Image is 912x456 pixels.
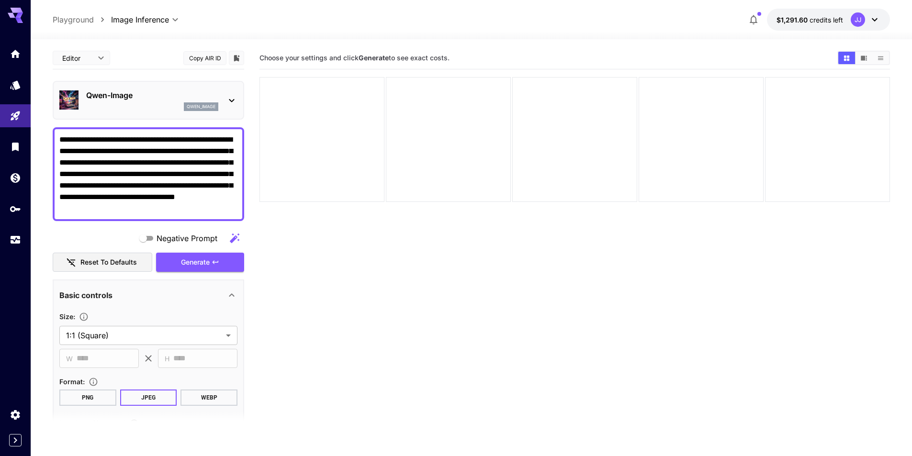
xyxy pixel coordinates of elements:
[837,51,890,65] div: Show images in grid viewShow images in video viewShow images in list view
[183,51,226,65] button: Copy AIR ID
[59,289,113,301] p: Basic controls
[10,141,21,153] div: Library
[59,312,75,321] span: Size :
[259,54,450,62] span: Choose your settings and click to see exact costs.
[120,389,177,406] button: JPEG
[59,284,237,307] div: Basic controls
[10,79,21,91] div: Models
[851,12,865,27] div: JJ
[359,54,389,62] b: Generate
[856,52,872,64] button: Show images in video view
[767,9,890,31] button: $1,291.60291JJ
[10,203,21,215] div: API Keys
[62,53,92,63] span: Editor
[810,16,843,24] span: credits left
[75,312,92,322] button: Adjust the dimensions of the generated image by specifying its width and height in pixels, or sel...
[165,353,169,364] span: H
[53,253,152,272] button: Reset to defaults
[66,330,222,341] span: 1:1 (Square)
[59,378,85,386] span: Format :
[10,409,21,421] div: Settings
[85,377,102,387] button: Choose the file format for the output image.
[10,172,21,184] div: Wallet
[53,14,111,25] nav: breadcrumb
[180,389,237,406] button: WEBP
[66,353,73,364] span: W
[86,89,218,101] p: Qwen-Image
[157,233,217,244] span: Negative Prompt
[232,52,241,64] button: Add to library
[59,86,237,115] div: Qwen-Imageqwen_image
[53,14,94,25] a: Playground
[10,48,21,60] div: Home
[10,110,21,122] div: Playground
[156,253,244,272] button: Generate
[10,234,21,246] div: Usage
[187,103,215,110] p: qwen_image
[59,389,116,406] button: PNG
[9,434,22,446] button: Expand sidebar
[181,256,210,268] span: Generate
[872,52,889,64] button: Show images in list view
[777,16,810,24] span: $1,291.60
[111,14,169,25] span: Image Inference
[838,52,855,64] button: Show images in grid view
[777,15,843,25] div: $1,291.60291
